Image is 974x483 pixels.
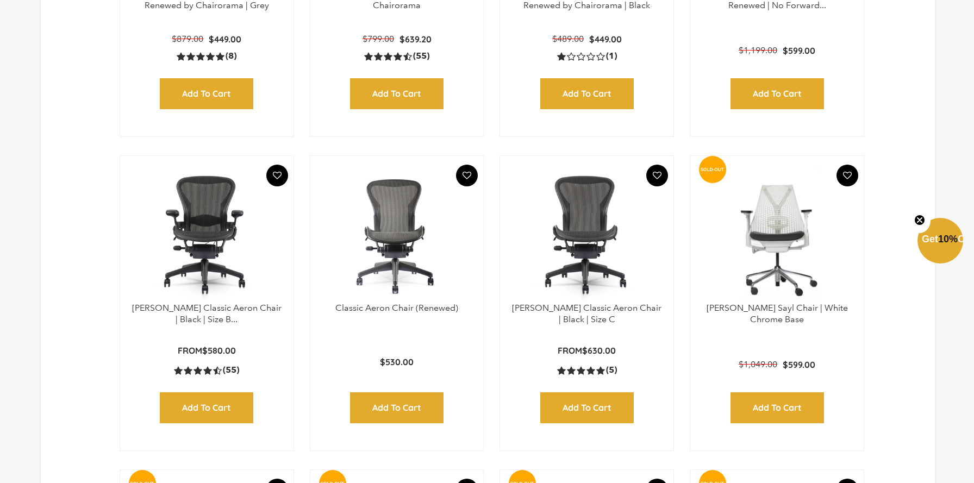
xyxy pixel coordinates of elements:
[350,392,444,423] input: Add to Cart
[174,365,239,376] a: 4.5 rating (55 votes)
[172,34,203,44] span: $879.00
[202,345,236,356] span: $580.00
[540,78,634,109] input: Add to Cart
[701,167,853,303] img: Herman Miller Sayl Chair | White Chrome Base - chairorama
[909,208,931,233] button: Close teaser
[132,303,282,324] a: [PERSON_NAME] Classic Aeron Chair | Black | Size B...
[160,392,253,423] input: Add to Cart
[707,303,848,324] a: [PERSON_NAME] Sayl Chair | White Chrome Base
[730,78,824,109] input: Add to Cart
[917,219,963,265] div: Get10%OffClose teaser
[701,167,853,303] a: Herman Miller Sayl Chair | White Chrome Base - chairorama Herman Miller Sayl Chair | White Chrome...
[226,51,236,62] span: (8)
[321,167,473,303] a: Classic Aeron Chair (Renewed) - chairorama Classic Aeron Chair (Renewed) - chairorama
[335,303,458,313] a: Classic Aeron Chair (Renewed)
[380,356,414,367] span: $530.00
[606,51,617,62] span: (1)
[131,167,283,303] a: Herman Miller Classic Aeron Chair | Black | Size B (Renewed) - chairorama Herman Miller Classic A...
[783,359,815,370] span: $599.00
[701,166,725,172] text: SOLD-OUT
[730,392,824,423] input: Add to Cart
[223,365,239,376] span: (55)
[582,345,616,356] span: $630.00
[364,51,429,62] a: 4.5 rating (55 votes)
[739,359,777,369] span: $1,049.00
[922,234,972,244] span: Get Off
[350,78,444,109] input: Add to Cart
[552,34,584,44] span: $489.00
[540,392,634,423] input: Add to Cart
[557,51,617,62] a: 1.0 rating (1 votes)
[178,345,236,356] p: From
[321,167,473,303] img: Classic Aeron Chair (Renewed) - chairorama
[739,45,777,55] span: $1,199.00
[783,45,815,56] span: $599.00
[589,34,622,45] span: $449.00
[209,34,241,45] span: $449.00
[938,234,958,244] span: 10%
[557,365,617,376] a: 5.0 rating (5 votes)
[512,303,661,324] a: [PERSON_NAME] Classic Aeron Chair | Black | Size C
[266,165,288,186] button: Add To Wishlist
[399,34,432,45] span: $639.20
[646,165,668,186] button: Add To Wishlist
[363,34,394,44] span: $799.00
[131,167,283,303] img: Herman Miller Classic Aeron Chair | Black | Size B (Renewed) - chairorama
[177,51,236,62] a: 5.0 rating (8 votes)
[836,165,858,186] button: Add To Wishlist
[606,365,617,376] span: (5)
[160,78,253,109] input: Add to Cart
[456,165,478,186] button: Add To Wishlist
[413,51,429,62] span: (55)
[511,167,663,303] a: Herman Miller Classic Aeron Chair | Black | Size C - chairorama Herman Miller Classic Aeron Chair...
[558,345,616,356] p: From
[511,167,663,303] img: Herman Miller Classic Aeron Chair | Black | Size C - chairorama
